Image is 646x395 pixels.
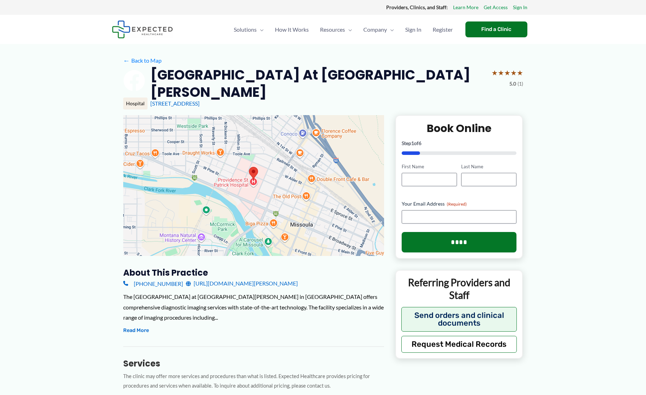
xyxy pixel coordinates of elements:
[498,66,504,79] span: ★
[433,17,453,42] span: Register
[518,79,523,88] span: (1)
[461,163,516,170] label: Last Name
[123,326,149,335] button: Read More
[363,17,387,42] span: Company
[186,278,298,289] a: [URL][DOMAIN_NAME][PERSON_NAME]
[386,4,448,10] strong: Providers, Clinics, and Staff:
[387,17,394,42] span: Menu Toggle
[427,17,458,42] a: Register
[402,141,517,146] p: Step of
[400,17,427,42] a: Sign In
[123,98,148,109] div: Hospital
[402,163,457,170] label: First Name
[465,21,527,37] a: Find a Clinic
[453,3,478,12] a: Learn More
[358,17,400,42] a: CompanyMenu Toggle
[402,200,517,207] label: Your Email Address
[447,201,467,207] span: (Required)
[509,79,516,88] span: 5.0
[123,57,130,64] span: ←
[150,66,486,101] h2: [GEOGRAPHIC_DATA] at [GEOGRAPHIC_DATA][PERSON_NAME]
[269,17,314,42] a: How It Works
[112,20,173,38] img: Expected Healthcare Logo - side, dark font, small
[419,140,421,146] span: 6
[228,17,458,42] nav: Primary Site Navigation
[510,66,517,79] span: ★
[314,17,358,42] a: ResourcesMenu Toggle
[228,17,269,42] a: SolutionsMenu Toggle
[275,17,309,42] span: How It Works
[491,66,498,79] span: ★
[401,276,517,302] p: Referring Providers and Staff
[411,140,414,146] span: 1
[401,307,517,332] button: Send orders and clinical documents
[402,121,517,135] h2: Book Online
[234,17,257,42] span: Solutions
[320,17,345,42] span: Resources
[257,17,264,42] span: Menu Toggle
[123,372,384,391] p: The clinic may offer more services and procedures than what is listed. Expected Healthcare provid...
[123,278,183,289] a: [PHONE_NUMBER]
[513,3,527,12] a: Sign In
[123,267,384,278] h3: About this practice
[123,55,162,66] a: ←Back to Map
[150,100,200,107] a: [STREET_ADDRESS]
[405,17,421,42] span: Sign In
[401,336,517,353] button: Request Medical Records
[123,291,384,323] div: The [GEOGRAPHIC_DATA] at [GEOGRAPHIC_DATA][PERSON_NAME] in [GEOGRAPHIC_DATA] offers comprehensive...
[517,66,523,79] span: ★
[484,3,508,12] a: Get Access
[123,358,384,369] h3: Services
[504,66,510,79] span: ★
[345,17,352,42] span: Menu Toggle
